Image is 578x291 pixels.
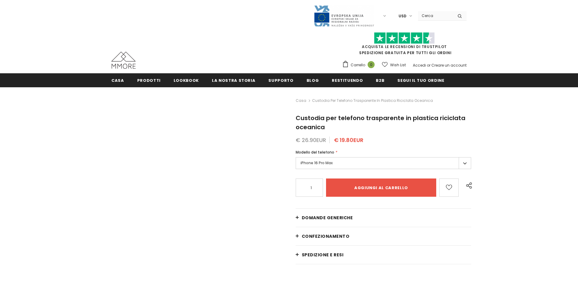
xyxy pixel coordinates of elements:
[334,136,363,144] span: € 19.80EUR
[362,44,447,49] a: Acquista le recensioni di TrustPilot
[111,73,124,87] a: Casa
[296,227,471,245] a: CONFEZIONAMENTO
[296,157,471,169] label: iPhone 16 Pro Max
[326,178,436,197] input: Aggiungi al carrello
[427,63,430,68] span: or
[382,60,406,70] a: Wish List
[296,114,465,131] span: Custodia per telefono trasparente in plastica riciclata oceanica
[111,52,136,69] img: Casi MMORE
[296,150,334,155] span: Modello del telefono
[174,73,199,87] a: Lookbook
[212,78,255,83] span: La nostra storia
[302,215,353,221] span: Domande generiche
[296,97,306,104] a: Casa
[314,5,374,27] img: Javni Razpis
[332,78,363,83] span: Restituendo
[342,61,378,70] a: Carrello 0
[302,252,344,258] span: Spedizione e resi
[342,35,467,55] span: SPEDIZIONE GRATUITA PER TUTTI GLI ORDINI
[312,97,433,104] span: Custodia per telefono trasparente in plastica riciclata oceanica
[296,209,471,227] a: Domande generiche
[296,136,326,144] span: € 26.90EUR
[332,73,363,87] a: Restituendo
[397,73,444,87] a: Segui il tuo ordine
[376,73,384,87] a: B2B
[390,62,406,68] span: Wish List
[268,78,293,83] span: supporto
[431,63,467,68] a: Creare un account
[418,11,453,20] input: Search Site
[302,233,350,239] span: CONFEZIONAMENTO
[174,78,199,83] span: Lookbook
[296,246,471,264] a: Spedizione e resi
[307,78,319,83] span: Blog
[368,61,375,68] span: 0
[137,73,161,87] a: Prodotti
[314,13,374,18] a: Javni Razpis
[374,32,435,44] img: Fidati di Pilot Stars
[351,62,365,68] span: Carrello
[413,63,426,68] a: Accedi
[399,13,406,19] span: USD
[137,78,161,83] span: Prodotti
[111,78,124,83] span: Casa
[212,73,255,87] a: La nostra storia
[397,78,444,83] span: Segui il tuo ordine
[376,78,384,83] span: B2B
[268,73,293,87] a: supporto
[307,73,319,87] a: Blog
